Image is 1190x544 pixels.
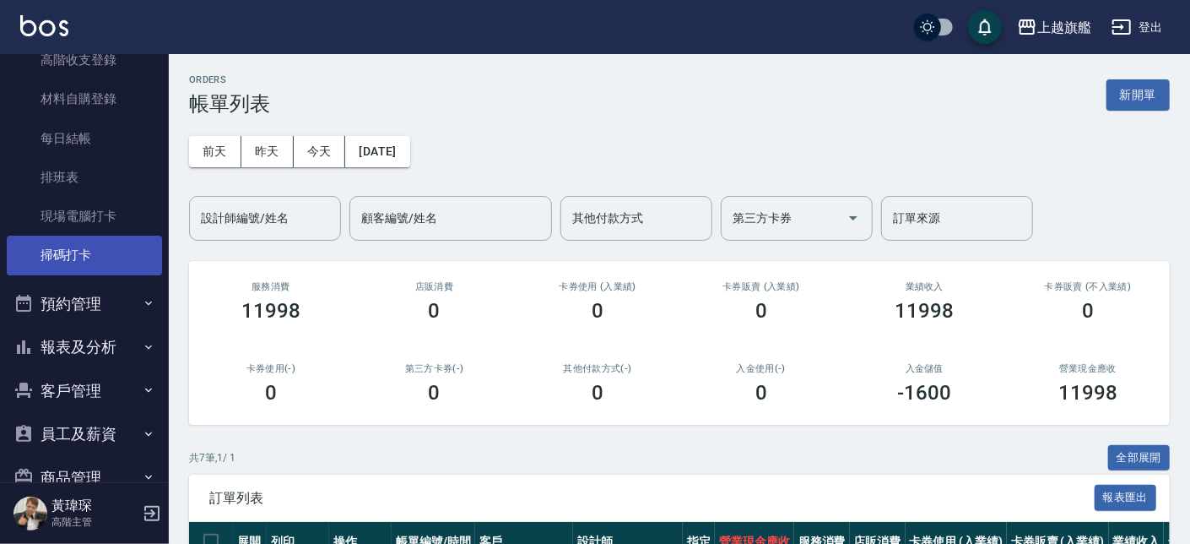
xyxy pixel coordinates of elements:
h3: 0 [1082,299,1094,323]
h2: 入金使用(-) [700,363,823,374]
h3: 11998 [895,299,955,323]
span: 訂單列表 [209,490,1095,507]
button: 全部展開 [1108,445,1171,471]
button: save [968,10,1002,44]
h3: 服務消費 [209,281,333,292]
button: 新開單 [1106,79,1170,111]
h2: 卡券販賣 (入業績) [700,281,823,292]
h3: 0 [265,381,277,405]
button: 商品管理 [7,456,162,500]
h2: 入金儲值 [863,363,987,374]
div: 上越旗艦 [1037,17,1091,38]
button: [DATE] [345,136,409,167]
button: 昨天 [241,136,294,167]
h2: 業績收入 [863,281,987,292]
button: 客戶管理 [7,369,162,413]
h3: 11998 [241,299,300,323]
h3: 0 [755,299,767,323]
a: 每日結帳 [7,119,162,158]
a: 高階收支登錄 [7,41,162,79]
button: 登出 [1105,12,1170,43]
button: 今天 [294,136,346,167]
h2: 營業現金應收 [1026,363,1149,374]
a: 現場電腦打卡 [7,197,162,236]
a: 材料自購登錄 [7,79,162,118]
h3: 11998 [1058,381,1117,405]
a: 排班表 [7,158,162,197]
h2: 卡券使用(-) [209,363,333,374]
h5: 黃瑋琛 [51,498,138,514]
img: Logo [20,15,68,36]
h3: 0 [592,299,603,323]
h2: 卡券使用 (入業績) [536,281,659,292]
button: Open [840,204,867,231]
button: 預約管理 [7,282,162,326]
h3: 0 [429,299,441,323]
h3: 0 [429,381,441,405]
button: 上越旗艦 [1010,10,1098,45]
a: 新開單 [1106,86,1170,102]
button: 報表及分析 [7,325,162,369]
p: 高階主管 [51,514,138,530]
h3: -1600 [898,381,952,405]
button: 前天 [189,136,241,167]
button: 員工及薪資 [7,412,162,456]
button: 報表匯出 [1095,485,1157,511]
a: 掃碼打卡 [7,236,162,275]
img: Person [14,497,47,530]
a: 報表匯出 [1095,489,1157,505]
h2: 其他付款方式(-) [536,363,659,374]
h3: 0 [592,381,603,405]
h2: ORDERS [189,74,270,85]
p: 共 7 筆, 1 / 1 [189,450,235,465]
h2: 卡券販賣 (不入業績) [1026,281,1149,292]
h3: 帳單列表 [189,92,270,116]
h2: 第三方卡券(-) [373,363,496,374]
h3: 0 [755,381,767,405]
h2: 店販消費 [373,281,496,292]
